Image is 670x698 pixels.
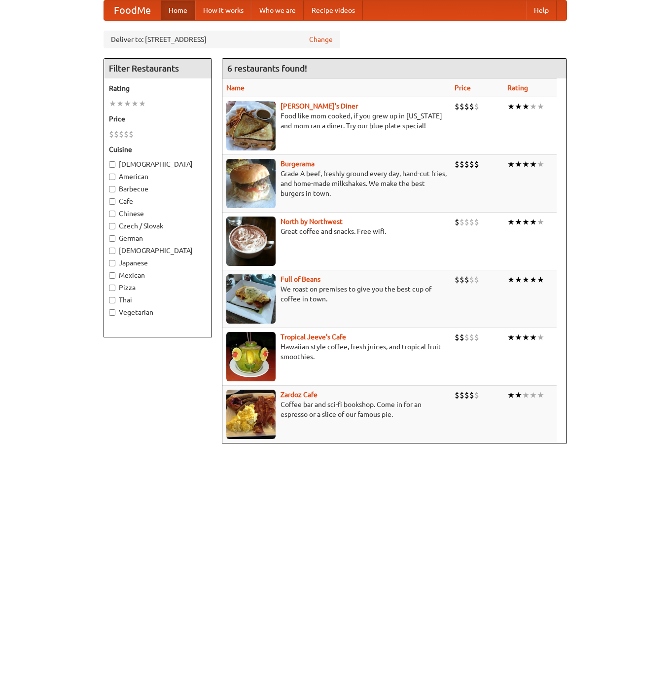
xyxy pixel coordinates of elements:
[109,161,115,168] input: [DEMOGRAPHIC_DATA]
[459,159,464,170] li: $
[226,217,276,266] img: north.jpg
[109,114,207,124] h5: Price
[109,258,207,268] label: Japanese
[474,217,479,227] li: $
[226,226,447,236] p: Great coffee and snacks. Free wifi.
[109,198,115,205] input: Cafe
[455,101,459,112] li: $
[109,260,115,266] input: Japanese
[455,274,459,285] li: $
[109,211,115,217] input: Chinese
[459,101,464,112] li: $
[464,274,469,285] li: $
[109,145,207,154] h5: Cuisine
[515,332,522,343] li: ★
[474,274,479,285] li: $
[226,390,276,439] img: zardoz.jpg
[522,390,529,401] li: ★
[469,101,474,112] li: $
[537,332,544,343] li: ★
[109,98,116,109] li: ★
[251,0,304,20] a: Who we are
[507,332,515,343] li: ★
[469,217,474,227] li: $
[464,101,469,112] li: $
[124,129,129,140] li: $
[507,217,515,227] li: ★
[522,101,529,112] li: ★
[139,98,146,109] li: ★
[537,217,544,227] li: ★
[281,391,317,399] a: Zardoz Cafe
[281,333,346,341] a: Tropical Jeeve's Cafe
[109,83,207,93] h5: Rating
[459,274,464,285] li: $
[455,217,459,227] li: $
[526,0,557,20] a: Help
[109,309,115,316] input: Vegetarian
[529,332,537,343] li: ★
[226,169,447,198] p: Grade A beef, freshly ground every day, hand-cut fries, and home-made milkshakes. We make the bes...
[109,272,115,279] input: Mexican
[109,196,207,206] label: Cafe
[529,274,537,285] li: ★
[124,98,131,109] li: ★
[469,159,474,170] li: $
[109,186,115,192] input: Barbecue
[104,0,161,20] a: FoodMe
[537,159,544,170] li: ★
[226,332,276,381] img: jeeves.jpg
[515,217,522,227] li: ★
[522,332,529,343] li: ★
[227,64,307,73] ng-pluralize: 6 restaurants found!
[522,274,529,285] li: ★
[455,84,471,92] a: Price
[507,274,515,285] li: ★
[474,101,479,112] li: $
[459,217,464,227] li: $
[529,217,537,227] li: ★
[529,101,537,112] li: ★
[114,129,119,140] li: $
[104,31,340,48] div: Deliver to: [STREET_ADDRESS]
[281,218,343,225] a: North by Northwest
[469,332,474,343] li: $
[109,270,207,280] label: Mexican
[109,235,115,242] input: German
[226,400,447,419] p: Coffee bar and sci-fi bookshop. Come in for an espresso or a slice of our famous pie.
[459,390,464,401] li: $
[109,233,207,243] label: German
[464,332,469,343] li: $
[529,159,537,170] li: ★
[507,159,515,170] li: ★
[537,274,544,285] li: ★
[116,98,124,109] li: ★
[195,0,251,20] a: How it works
[104,59,212,78] h4: Filter Restaurants
[109,159,207,169] label: [DEMOGRAPHIC_DATA]
[109,297,115,303] input: Thai
[109,248,115,254] input: [DEMOGRAPHIC_DATA]
[455,332,459,343] li: $
[226,274,276,324] img: beans.jpg
[109,172,207,182] label: American
[226,101,276,150] img: sallys.jpg
[515,390,522,401] li: ★
[459,332,464,343] li: $
[507,390,515,401] li: ★
[109,307,207,317] label: Vegetarian
[281,160,315,168] a: Burgerama
[304,0,363,20] a: Recipe videos
[309,35,333,44] a: Change
[474,390,479,401] li: $
[464,390,469,401] li: $
[226,159,276,208] img: burgerama.jpg
[109,129,114,140] li: $
[507,101,515,112] li: ★
[474,159,479,170] li: $
[109,209,207,219] label: Chinese
[507,84,528,92] a: Rating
